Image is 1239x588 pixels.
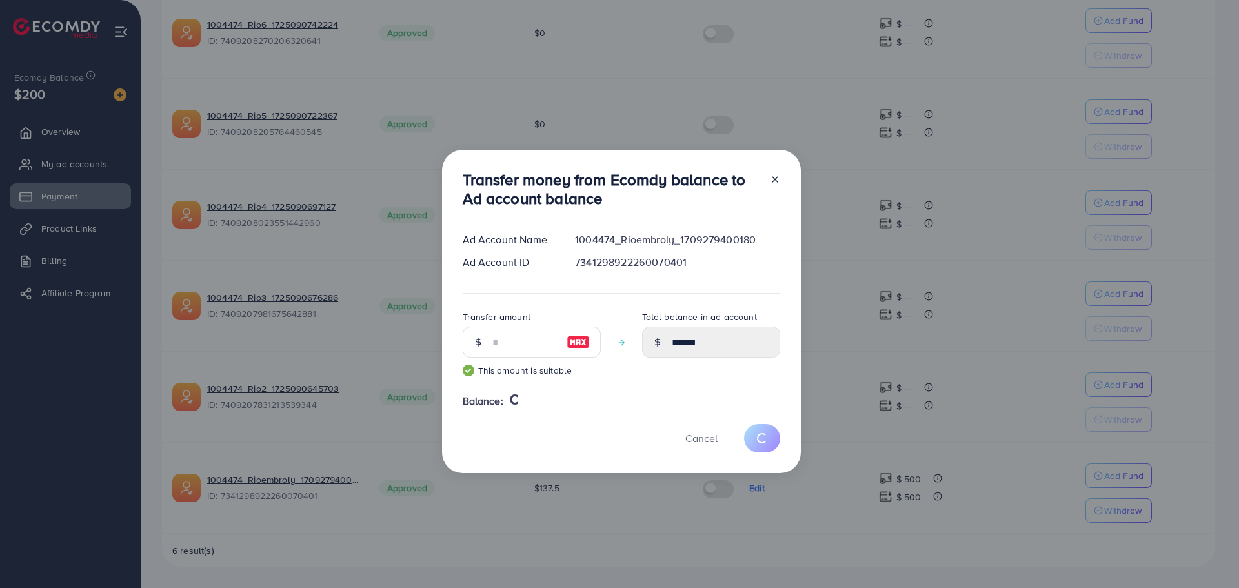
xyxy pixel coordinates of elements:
[463,364,601,377] small: This amount is suitable
[642,310,757,323] label: Total balance in ad account
[1184,530,1229,578] iframe: Chat
[567,334,590,350] img: image
[463,310,530,323] label: Transfer amount
[463,170,760,208] h3: Transfer money from Ecomdy balance to Ad account balance
[463,394,503,409] span: Balance:
[565,255,790,270] div: 7341298922260070401
[463,365,474,376] img: guide
[685,431,718,445] span: Cancel
[452,232,565,247] div: Ad Account Name
[565,232,790,247] div: 1004474_Rioembroly_1709279400180
[452,255,565,270] div: Ad Account ID
[669,424,734,452] button: Cancel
